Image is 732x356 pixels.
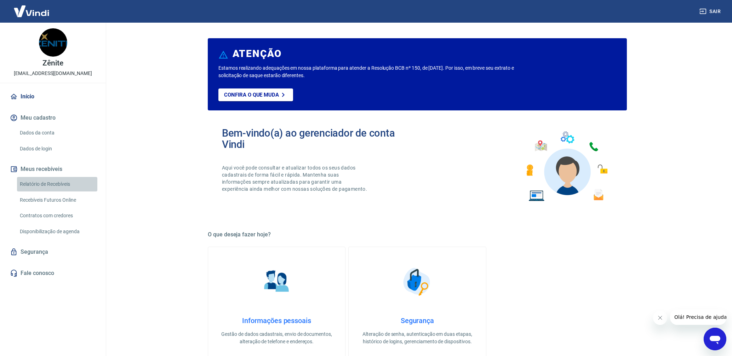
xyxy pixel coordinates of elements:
p: Gestão de dados cadastrais, envio de documentos, alteração de telefone e endereços. [219,331,334,345]
img: Informações pessoais [259,264,294,299]
a: Fale conosco [8,265,97,281]
a: Confira o que muda [218,88,293,101]
a: Segurança [8,244,97,260]
button: Meu cadastro [8,110,97,126]
a: Disponibilização de agenda [17,224,97,239]
a: Contratos com credores [17,208,97,223]
a: Dados da conta [17,126,97,140]
h4: Informações pessoais [219,316,334,325]
iframe: Botão para abrir a janela de mensagens [704,328,726,350]
p: Alteração de senha, autenticação em duas etapas, histórico de logins, gerenciamento de dispositivos. [360,331,474,345]
a: Recebíveis Futuros Online [17,193,97,207]
span: Olá! Precisa de ajuda? [4,5,59,11]
p: Aqui você pode consultar e atualizar todos os seus dados cadastrais de forma fácil e rápida. Mant... [222,164,368,193]
img: Imagem de um avatar masculino com diversos icones exemplificando as funcionalidades do gerenciado... [520,127,613,206]
h2: Bem-vindo(a) ao gerenciador de conta Vindi [222,127,417,150]
p: Confira o que muda [224,92,279,98]
h4: Segurança [360,316,474,325]
iframe: Fechar mensagem [653,311,667,325]
h5: O que deseja fazer hoje? [208,231,627,238]
p: Zênite [42,59,63,67]
img: Vindi [8,0,55,22]
button: Sair [698,5,724,18]
a: Dados de login [17,142,97,156]
img: Segurança [400,264,435,299]
button: Meus recebíveis [8,161,97,177]
img: 7d82f024-8b53-424b-ac10-3f401be033ef.jpeg [39,28,67,57]
p: [EMAIL_ADDRESS][DOMAIN_NAME] [14,70,92,77]
h6: ATENÇÃO [233,50,282,57]
a: Relatório de Recebíveis [17,177,97,191]
p: Estamos realizando adequações em nossa plataforma para atender a Resolução BCB nº 150, de [DATE].... [218,64,537,79]
iframe: Mensagem da empresa [670,309,726,325]
a: Início [8,89,97,104]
